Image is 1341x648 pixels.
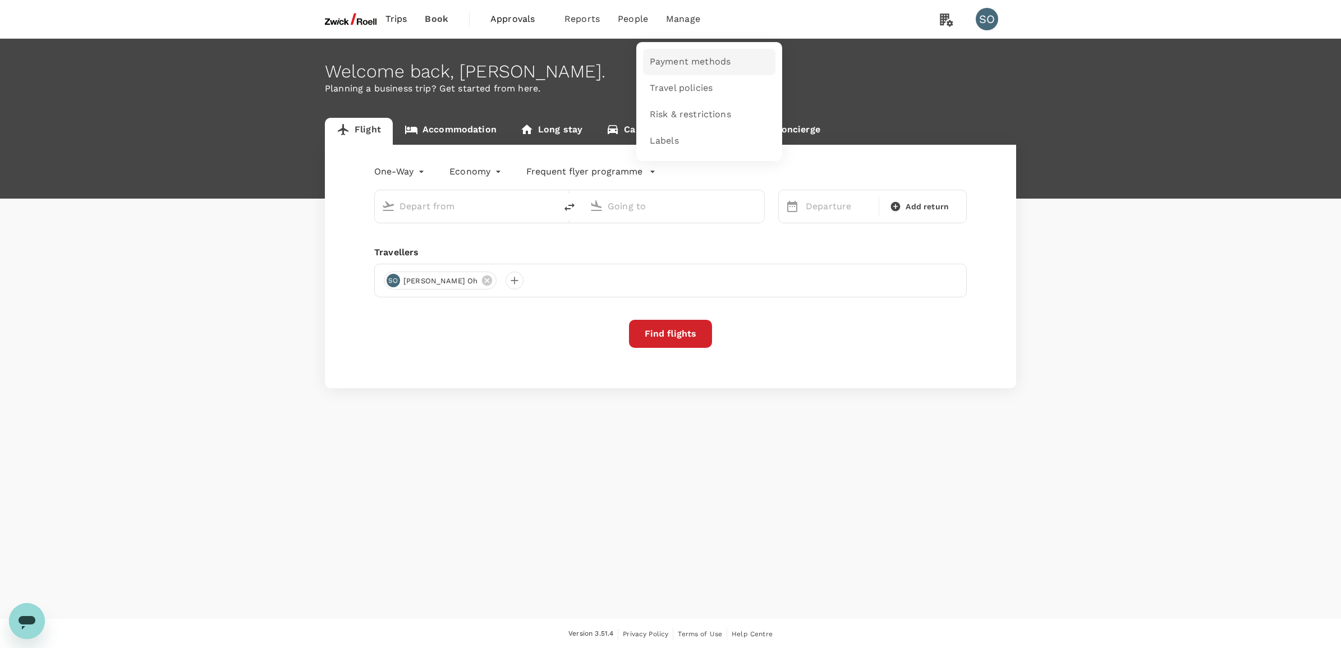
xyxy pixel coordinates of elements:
span: [PERSON_NAME] Oh [397,275,484,287]
a: Accommodation [393,118,508,145]
p: Frequent flyer programme [526,165,642,178]
img: ZwickRoell Pte. Ltd. [325,7,376,31]
a: Terms of Use [678,628,722,640]
button: Open [548,205,550,207]
div: Welcome back , [PERSON_NAME] . [325,61,1016,82]
p: Departure [806,200,872,213]
div: SO [387,274,400,287]
input: Going to [608,197,741,215]
span: Reports [564,12,600,26]
div: One-Way [374,163,427,181]
span: Help Centre [732,630,773,638]
a: Payment methods [643,49,775,75]
a: Help Centre [732,628,773,640]
span: Risk & restrictions [650,108,731,121]
span: Privacy Policy [623,630,668,638]
a: Concierge [745,118,832,145]
iframe: Button to launch messaging window [9,603,45,639]
span: Book [425,12,448,26]
div: Economy [449,163,504,181]
span: Trips [385,12,407,26]
a: Travel policies [643,75,775,102]
a: Car rental [594,118,681,145]
span: People [618,12,648,26]
span: Version 3.51.4 [568,628,613,640]
div: Travellers [374,246,967,259]
span: Manage [666,12,700,26]
button: Find flights [629,320,712,348]
span: Payment methods [650,56,731,68]
a: Flight [325,118,393,145]
button: delete [556,194,583,220]
input: Depart from [399,197,532,215]
div: SO [976,8,998,30]
button: Frequent flyer programme [526,165,656,178]
div: SO[PERSON_NAME] Oh [384,272,497,289]
button: Open [756,205,759,207]
a: Long stay [508,118,594,145]
span: Approvals [490,12,546,26]
span: Labels [650,135,679,148]
a: Risk & restrictions [643,102,775,128]
p: Planning a business trip? Get started from here. [325,82,1016,95]
a: Privacy Policy [623,628,668,640]
span: Travel policies [650,82,713,95]
span: Add return [906,201,949,213]
a: Labels [643,128,775,154]
span: Terms of Use [678,630,722,638]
